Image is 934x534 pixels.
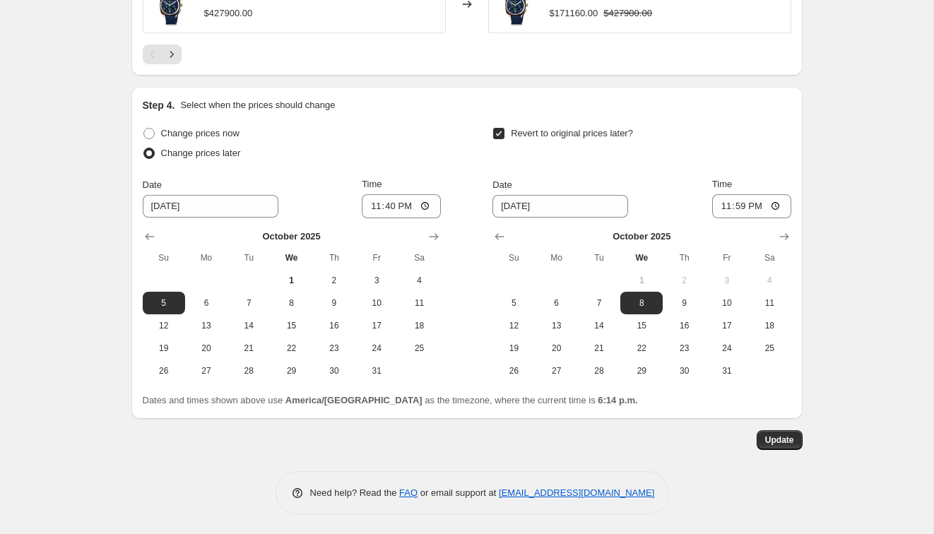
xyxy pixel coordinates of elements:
button: Saturday October 11 2025 [748,292,791,314]
span: 1 [276,275,307,286]
button: Thursday October 16 2025 [313,314,355,337]
span: 27 [191,365,222,376]
button: Friday October 3 2025 [706,269,748,292]
span: 20 [191,343,222,354]
span: Mo [191,252,222,263]
span: Time [362,179,382,189]
span: 15 [626,320,657,331]
span: 21 [584,343,615,354]
button: Show previous month, September 2025 [140,227,160,247]
span: 9 [668,297,699,309]
span: Sa [754,252,785,263]
span: Change prices later [161,148,241,158]
input: 10/1/2025 [143,195,278,218]
span: 28 [233,365,264,376]
span: 5 [148,297,179,309]
div: $427900.00 [204,6,253,20]
span: 25 [754,343,785,354]
span: 26 [498,365,529,376]
span: 29 [626,365,657,376]
span: 12 [148,320,179,331]
th: Friday [706,247,748,269]
span: Need help? Read the [310,487,400,498]
button: Show next month, November 2025 [424,227,444,247]
span: 6 [191,297,222,309]
button: Sunday October 12 2025 [492,314,535,337]
button: Tuesday October 7 2025 [578,292,620,314]
button: Monday October 27 2025 [185,360,227,382]
button: Monday October 6 2025 [536,292,578,314]
span: 22 [626,343,657,354]
span: Th [668,252,699,263]
button: Monday October 6 2025 [185,292,227,314]
span: Su [498,252,529,263]
button: Tuesday October 21 2025 [227,337,270,360]
span: Th [319,252,350,263]
th: Monday [185,247,227,269]
th: Thursday [663,247,705,269]
button: Next [162,44,182,64]
button: Tuesday October 7 2025 [227,292,270,314]
span: Date [143,179,162,190]
button: Sunday October 5 2025 [492,292,535,314]
span: 19 [498,343,529,354]
th: Saturday [748,247,791,269]
button: Monday October 20 2025 [536,337,578,360]
button: Sunday October 26 2025 [492,360,535,382]
button: Thursday October 30 2025 [313,360,355,382]
button: Wednesday October 29 2025 [620,360,663,382]
h2: Step 4. [143,98,175,112]
button: Thursday October 9 2025 [663,292,705,314]
button: Sunday October 19 2025 [143,337,185,360]
span: 11 [403,297,435,309]
span: 29 [276,365,307,376]
span: 14 [584,320,615,331]
button: Wednesday October 29 2025 [270,360,312,382]
span: 10 [711,297,743,309]
span: Revert to original prices later? [511,128,633,138]
span: Tu [584,252,615,263]
b: 6:14 p.m. [598,395,637,405]
span: 6 [541,297,572,309]
span: 26 [148,365,179,376]
button: Thursday October 23 2025 [313,337,355,360]
span: 17 [711,320,743,331]
span: 7 [233,297,264,309]
button: Monday October 13 2025 [185,314,227,337]
button: Friday October 24 2025 [355,337,398,360]
button: Friday October 17 2025 [355,314,398,337]
span: Fr [711,252,743,263]
button: Show next month, November 2025 [774,227,794,247]
button: Wednesday October 22 2025 [620,337,663,360]
button: Tuesday October 14 2025 [227,314,270,337]
span: Date [492,179,512,190]
input: 10/1/2025 [492,195,628,218]
span: 30 [319,365,350,376]
span: 7 [584,297,615,309]
th: Sunday [143,247,185,269]
span: Change prices now [161,128,240,138]
button: Sunday October 26 2025 [143,360,185,382]
span: 30 [668,365,699,376]
th: Monday [536,247,578,269]
button: Thursday October 16 2025 [663,314,705,337]
input: 12:00 [712,194,791,218]
button: Thursday October 2 2025 [663,269,705,292]
span: 8 [276,297,307,309]
button: Friday October 10 2025 [706,292,748,314]
span: 2 [319,275,350,286]
th: Wednesday [620,247,663,269]
span: 13 [541,320,572,331]
button: Wednesday October 8 2025 [620,292,663,314]
button: Friday October 10 2025 [355,292,398,314]
span: 16 [668,320,699,331]
span: 9 [319,297,350,309]
span: 31 [361,365,392,376]
span: 31 [711,365,743,376]
button: Thursday October 30 2025 [663,360,705,382]
span: 23 [668,343,699,354]
span: 22 [276,343,307,354]
th: Saturday [398,247,440,269]
span: 21 [233,343,264,354]
span: Su [148,252,179,263]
